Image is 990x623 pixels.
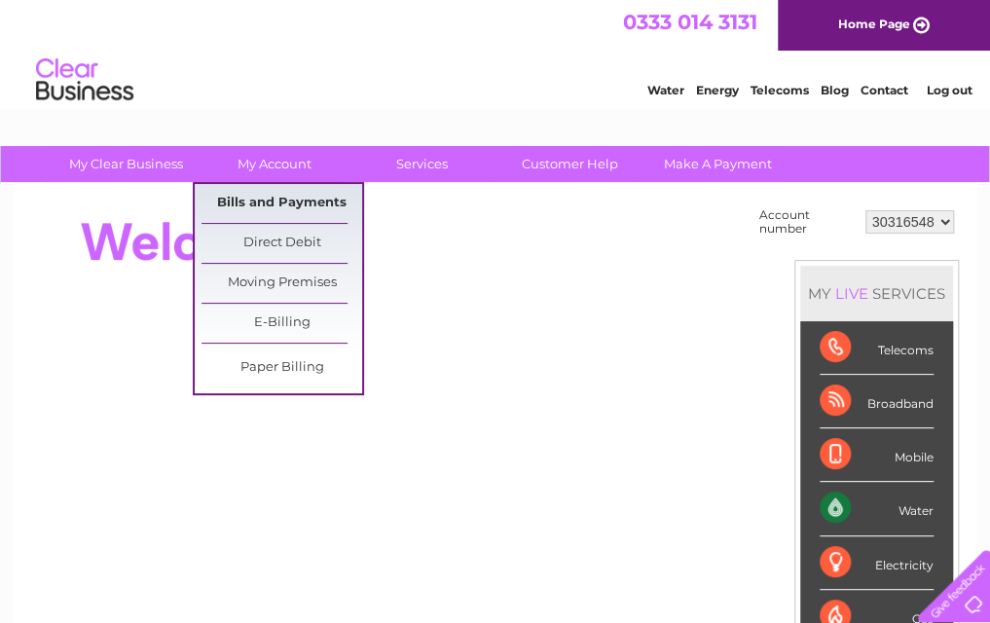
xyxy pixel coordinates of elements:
a: 0333 014 3131 [623,10,757,34]
div: Electricity [820,536,934,590]
a: Customer Help [490,146,650,182]
a: My Account [194,146,354,182]
a: Direct Debit [202,224,362,263]
a: Contact [861,83,908,97]
a: Energy [696,83,739,97]
a: Blog [821,83,849,97]
a: Telecoms [751,83,809,97]
div: Water [820,482,934,535]
div: LIVE [831,284,872,303]
div: MY SERVICES [800,266,953,321]
a: Make A Payment [638,146,798,182]
a: Services [342,146,502,182]
div: Broadband [820,375,934,428]
a: Paper Billing [202,348,362,387]
div: Telecoms [820,321,934,375]
a: Log out [926,83,972,97]
a: My Clear Business [46,146,206,182]
td: Account number [754,203,861,240]
a: Moving Premises [202,264,362,303]
a: Water [647,83,684,97]
a: E-Billing [202,304,362,343]
div: Clear Business is a trading name of Verastar Limited (registered in [GEOGRAPHIC_DATA] No. 3667643... [36,11,956,94]
div: Mobile [820,428,934,482]
img: logo.png [35,51,134,110]
a: Bills and Payments [202,184,362,223]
